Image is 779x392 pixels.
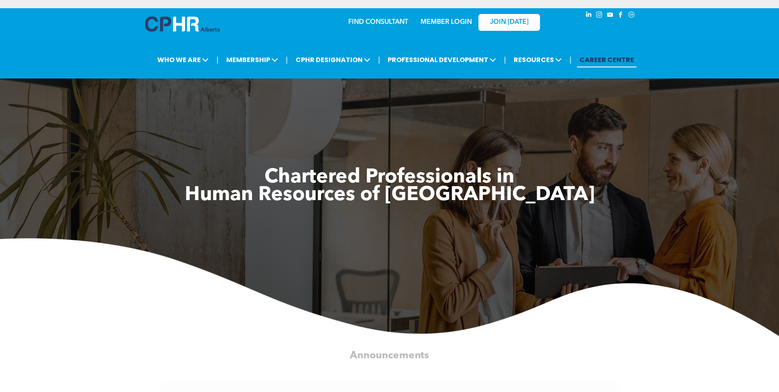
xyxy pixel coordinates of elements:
[348,19,408,25] a: FIND CONSULTANT
[378,51,380,68] li: |
[606,10,615,21] a: youtube
[478,14,540,31] a: JOIN [DATE]
[570,51,572,68] li: |
[155,52,211,67] span: WHO WE ARE
[490,18,529,26] span: JOIN [DATE]
[595,10,604,21] a: instagram
[264,168,515,187] span: Chartered Professionals in
[421,19,472,25] a: MEMBER LOGIN
[293,52,373,67] span: CPHR DESIGNATION
[145,16,220,32] img: A blue and white logo for cp alberta
[511,52,564,67] span: RESOURCES
[504,51,506,68] li: |
[385,52,499,67] span: PROFESSIONAL DEVELOPMENT
[616,10,625,21] a: facebook
[224,52,280,67] span: MEMBERSHIP
[185,185,595,205] span: Human Resources of [GEOGRAPHIC_DATA]
[584,10,593,21] a: linkedin
[627,10,636,21] a: Social network
[216,51,218,68] li: |
[350,350,429,360] span: Announcements
[577,52,637,67] a: CAREER CENTRE
[286,51,288,68] li: |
